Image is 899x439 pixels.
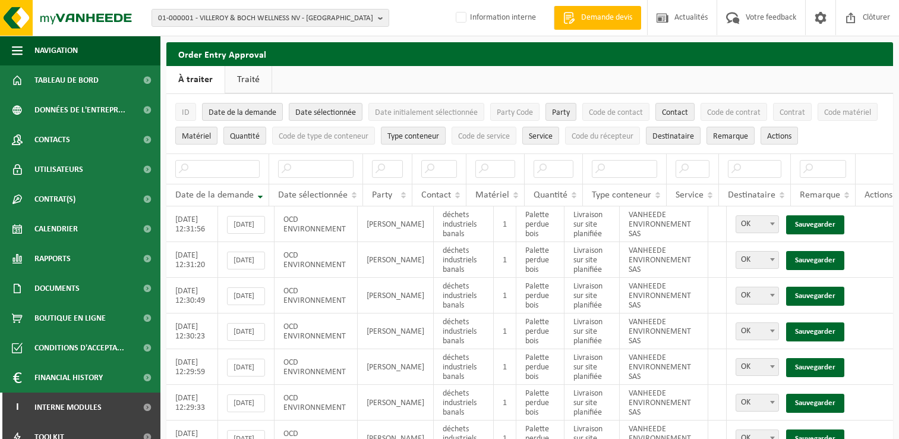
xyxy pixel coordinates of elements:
button: Code de type de conteneurCode de type de conteneur: Activate to sort [272,127,375,145]
span: Conditions d'accepta... [34,333,124,363]
td: VANHEEDE ENVIRONNEMENT SAS [620,313,708,349]
td: 1 [494,206,516,242]
span: Date sélectionnée [295,108,356,117]
button: IDID: Activate to sort [175,103,196,121]
td: Palette perdue bois [516,385,564,421]
span: Quantité [534,190,567,200]
td: [DATE] 12:29:59 [166,349,218,385]
span: Party [552,108,570,117]
span: OK [736,394,779,412]
td: 1 [494,278,516,313]
td: [PERSON_NAME] [358,385,434,421]
td: déchets industriels banals [434,242,493,278]
td: [PERSON_NAME] [358,349,434,385]
span: Contacts [34,125,70,155]
a: Sauvegarder [786,215,844,234]
span: Calendrier [34,214,78,244]
button: MatérielMatériel: Activate to sort [175,127,217,145]
span: Demande devis [578,12,635,24]
span: I [12,393,23,422]
button: QuantitéQuantité: Activate to sort [223,127,266,145]
button: Date de la demandeDate de la demande: Activate to remove sorting [202,103,283,121]
span: Actions [767,132,791,141]
span: Type conteneur [592,190,651,200]
a: Sauvegarder [786,322,844,341]
a: Sauvegarder [786,251,844,270]
button: ContratContrat: Activate to sort [773,103,812,121]
td: Livraison sur site planifiée [564,242,620,278]
button: ContactContact: Activate to sort [655,103,695,121]
span: Code de contact [589,108,643,117]
span: OK [736,359,778,375]
button: ServiceService: Activate to sort [522,127,559,145]
td: Livraison sur site planifiée [564,385,620,421]
td: VANHEEDE ENVIRONNEMENT SAS [620,349,708,385]
span: Financial History [34,363,103,393]
span: Type conteneur [387,132,439,141]
span: OK [736,358,779,376]
td: OCD ENVIRONNEMENT [275,349,358,385]
span: Actions [865,190,892,200]
td: VANHEEDE ENVIRONNEMENT SAS [620,385,708,421]
td: 1 [494,385,516,421]
span: Code du récepteur [572,132,633,141]
td: [DATE] 12:30:49 [166,278,218,313]
span: Code de type de conteneur [279,132,368,141]
a: Traité [225,66,272,93]
td: 1 [494,349,516,385]
span: Quantité [230,132,260,141]
span: OK [736,287,778,304]
span: OK [736,251,779,269]
button: 01-000001 - VILLEROY & BOCH WELLNESS NV - [GEOGRAPHIC_DATA] [152,9,389,27]
td: 1 [494,242,516,278]
td: Livraison sur site planifiée [564,313,620,349]
span: OK [736,394,778,411]
button: Type conteneurType conteneur: Activate to sort [381,127,446,145]
span: Remarque [713,132,748,141]
span: Destinataire [652,132,694,141]
span: Service [676,190,704,200]
td: OCD ENVIRONNEMENT [275,206,358,242]
span: Code de service [458,132,510,141]
button: Party CodeParty Code: Activate to sort [490,103,540,121]
label: Information interne [453,9,536,27]
button: Actions [761,127,798,145]
button: Date sélectionnéeDate sélectionnée: Activate to sort [289,103,362,121]
span: Remarque [800,190,840,200]
td: [DATE] 12:29:33 [166,385,218,421]
button: Code du récepteurCode du récepteur: Activate to sort [565,127,640,145]
span: Tableau de bord [34,65,99,95]
td: [PERSON_NAME] [358,278,434,313]
button: PartyParty: Activate to sort [545,103,576,121]
span: OK [736,215,779,233]
span: Contact [662,108,688,117]
td: déchets industriels banals [434,313,493,349]
span: Navigation [34,36,78,65]
td: Palette perdue bois [516,349,564,385]
td: déchets industriels banals [434,385,493,421]
span: Destinataire [728,190,775,200]
td: Palette perdue bois [516,278,564,313]
td: OCD ENVIRONNEMENT [275,242,358,278]
td: Livraison sur site planifiée [564,278,620,313]
span: Code matériel [824,108,871,117]
td: Palette perdue bois [516,313,564,349]
td: déchets industriels banals [434,349,493,385]
a: Sauvegarder [786,394,844,413]
td: [DATE] 12:31:20 [166,242,218,278]
span: Date sélectionnée [278,190,348,200]
button: Code de serviceCode de service: Activate to sort [452,127,516,145]
span: Contact [421,190,451,200]
td: déchets industriels banals [434,206,493,242]
button: DestinataireDestinataire : Activate to sort [646,127,701,145]
td: déchets industriels banals [434,278,493,313]
span: OK [736,216,778,233]
span: Code de contrat [707,108,761,117]
span: Service [529,132,553,141]
span: Date initialement sélectionnée [375,108,478,117]
td: VANHEEDE ENVIRONNEMENT SAS [620,206,708,242]
a: Sauvegarder [786,358,844,377]
span: Données de l'entrepr... [34,95,125,125]
span: OK [736,252,778,268]
h2: Order Entry Approval [166,42,893,65]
